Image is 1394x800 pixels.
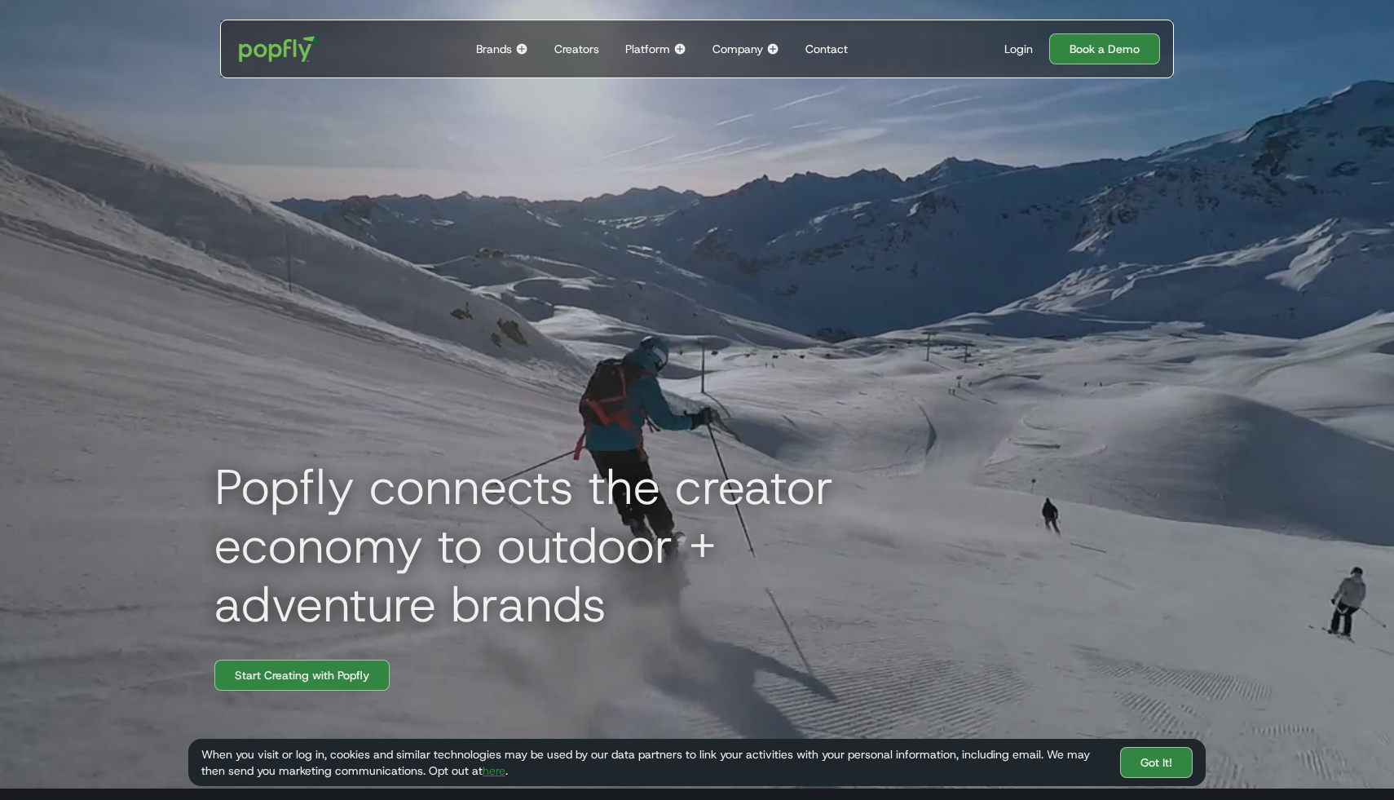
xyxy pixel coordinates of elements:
[476,41,512,57] div: Brands
[805,41,848,57] div: Contact
[625,41,670,57] div: Platform
[214,660,390,691] a: Start Creating with Popfly
[998,41,1039,57] a: Login
[712,41,763,57] div: Company
[1004,41,1033,57] div: Login
[1049,33,1160,64] a: Book a Demo
[227,24,333,73] a: home
[483,763,505,778] a: here
[201,746,1107,779] div: When you visit or log in, cookies and similar technologies may be used by our data partners to li...
[799,20,854,77] a: Contact
[548,20,606,77] a: Creators
[554,41,599,57] div: Creators
[201,457,935,634] h1: Popfly connects the creator economy to outdoor + adventure brands
[1120,747,1193,778] a: Got It!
